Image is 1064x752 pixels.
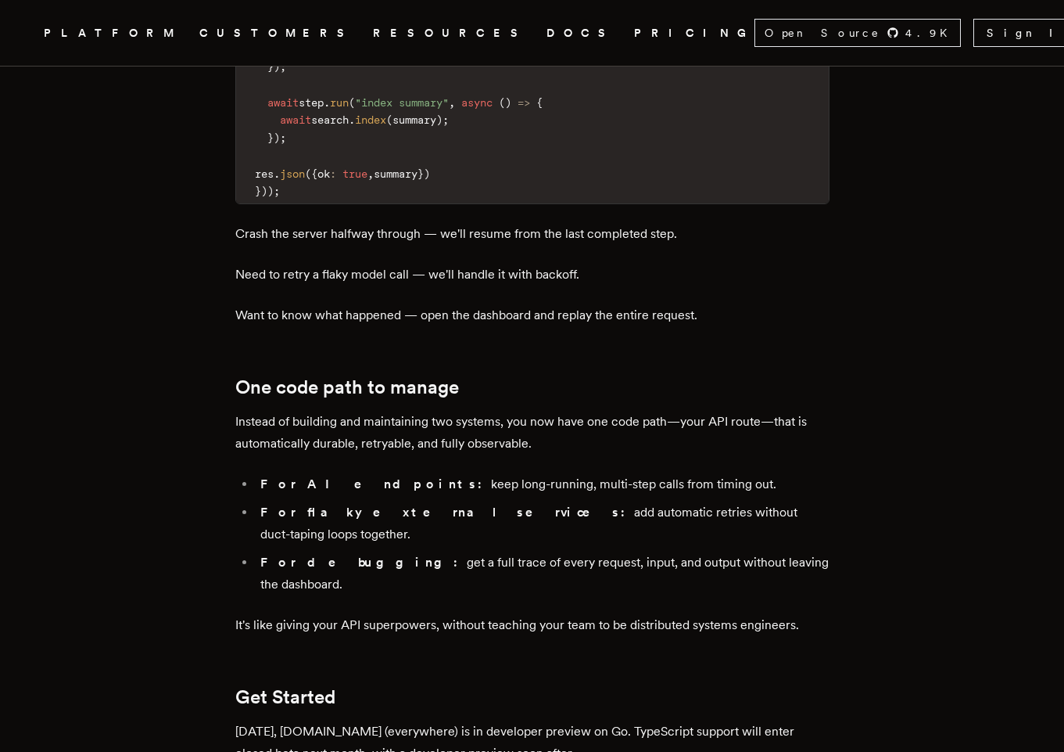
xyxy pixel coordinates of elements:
p: Need to retry a flaky model call — we'll handle it with backoff. [235,264,829,286]
strong: For AI endpoints: [260,477,491,491]
span: await [280,113,311,126]
span: => [518,96,530,109]
span: run [330,96,349,109]
h2: One code path to manage [235,376,829,398]
li: get a full trace of every request, input, and output without leaving the dashboard. [256,552,829,595]
span: ( [499,96,505,109]
span: } [417,167,424,180]
span: step [299,96,324,109]
span: , [449,96,455,109]
span: ok [317,167,330,180]
span: ) [274,60,280,73]
p: It's like giving your API superpowers, without teaching your team to be distributed systems engin... [235,614,829,636]
a: CUSTOMERS [199,23,354,43]
span: , [367,167,374,180]
span: ; [442,113,449,126]
span: await [267,96,299,109]
strong: For flaky external services: [260,505,634,520]
button: RESOURCES [373,23,528,43]
span: ( [349,96,355,109]
h2: Get Started [235,686,829,708]
li: keep long-running, multi-step calls from timing out. [256,473,829,495]
span: ) [267,185,274,197]
span: ; [280,60,286,73]
span: { [536,96,543,109]
p: Instead of building and maintaining two systems, you now have one code path—your API route—that i... [235,411,829,455]
p: Crash the server halfway through — we'll resume from the last completed step. [235,223,829,245]
li: add automatic retries without duct-taping loops together. [256,502,829,545]
span: ( [386,113,392,126]
span: } [267,60,274,73]
span: ) [261,185,267,197]
span: } [267,131,274,144]
button: PLATFORM [44,23,181,43]
span: search [311,113,349,126]
span: ) [274,131,280,144]
span: ( [305,167,311,180]
span: "index summary" [355,96,449,109]
a: PRICING [634,23,754,43]
p: Want to know what happened — open the dashboard and replay the entire request. [235,304,829,326]
span: ; [274,185,280,197]
span: ; [280,131,286,144]
span: summary [374,167,417,180]
span: Open Source [765,25,880,41]
span: { [311,167,317,180]
span: ) [436,113,442,126]
a: DOCS [546,23,615,43]
span: . [349,113,355,126]
span: ) [505,96,511,109]
strong: For debugging: [260,555,467,570]
span: . [324,96,330,109]
span: true [342,167,367,180]
span: : [330,167,336,180]
span: . [274,167,280,180]
span: ) [424,167,430,180]
span: index [355,113,386,126]
span: 4.9 K [905,25,957,41]
span: summary [392,113,436,126]
span: } [255,185,261,197]
span: res [255,167,274,180]
span: async [461,96,493,109]
span: json [280,167,305,180]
